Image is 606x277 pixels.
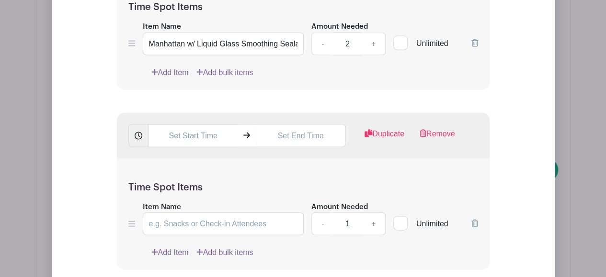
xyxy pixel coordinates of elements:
a: Add bulk items [196,247,253,258]
a: Add Item [151,247,189,258]
a: - [311,33,333,55]
span: Unlimited [416,39,448,47]
input: Set End Time [256,124,346,147]
span: Unlimited [416,220,448,228]
a: Duplicate [365,128,404,147]
input: Set Start Time [148,124,238,147]
label: Amount Needed [311,22,368,33]
input: e.g. Snacks or Check-in Attendees [143,212,304,235]
a: + [361,33,385,55]
label: Item Name [143,202,181,213]
a: Add bulk items [196,67,253,78]
a: - [311,212,333,235]
a: + [361,212,385,235]
h5: Time Spot Items [128,1,478,13]
label: Item Name [143,22,181,33]
a: Add Item [151,67,189,78]
label: Amount Needed [311,202,368,213]
input: e.g. Snacks or Check-in Attendees [143,33,304,55]
h5: Time Spot Items [128,182,478,193]
a: Remove [420,128,455,147]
